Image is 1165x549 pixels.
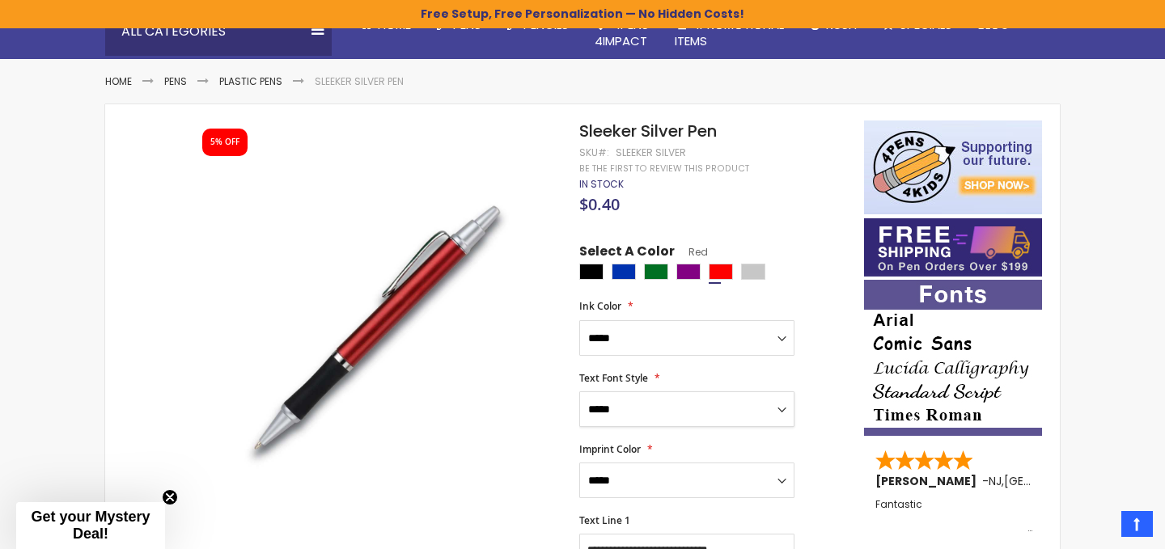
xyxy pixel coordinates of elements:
[105,74,132,88] a: Home
[616,146,686,159] div: Sleeker Silver
[1121,511,1153,537] a: Top
[582,7,662,60] a: 4Pens4impact
[162,489,178,505] button: Close teaser
[579,243,675,264] span: Select A Color
[579,177,624,191] span: In stock
[105,7,332,56] div: All Categories
[612,264,636,280] div: Blue
[864,218,1042,277] img: Free shipping on orders over $199
[644,264,668,280] div: Green
[826,16,857,33] span: Rush
[210,137,239,148] div: 5% OFF
[523,16,569,33] span: Pencils
[164,74,187,88] a: Pens
[675,245,708,259] span: Red
[662,7,797,60] a: 4PROMOTIONALITEMS
[900,16,952,33] span: Specials
[989,473,1002,489] span: NJ
[579,371,648,385] span: Text Font Style
[453,16,481,33] span: Pens
[579,264,604,280] div: Black
[875,499,1032,534] div: Fantastic
[709,264,733,280] div: Red
[864,120,1042,214] img: 4pens 4 kids
[188,144,557,513] img: sleeker_silver_side_red_1.jpeg
[864,280,1042,436] img: font-personalization-examples
[579,178,624,191] div: Availability
[676,264,701,280] div: Purple
[579,299,621,313] span: Ink Color
[595,16,649,49] span: 4Pens 4impact
[978,16,1010,33] span: Blog
[579,193,620,215] span: $0.40
[219,74,282,88] a: Plastic Pens
[675,16,784,49] span: 4PROMOTIONAL ITEMS
[741,264,765,280] div: Silver
[16,502,165,549] div: Get your Mystery Deal!Close teaser
[31,509,150,542] span: Get your Mystery Deal!
[579,120,717,142] span: Sleeker Silver Pen
[378,16,411,33] span: Home
[315,75,404,88] li: Sleeker Silver Pen
[875,473,982,489] span: [PERSON_NAME]
[579,146,609,159] strong: SKU
[579,163,749,175] a: Be the first to review this product
[982,473,1123,489] span: - ,
[579,513,630,527] span: Text Line 1
[1004,473,1123,489] span: [GEOGRAPHIC_DATA]
[579,442,641,456] span: Imprint Color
